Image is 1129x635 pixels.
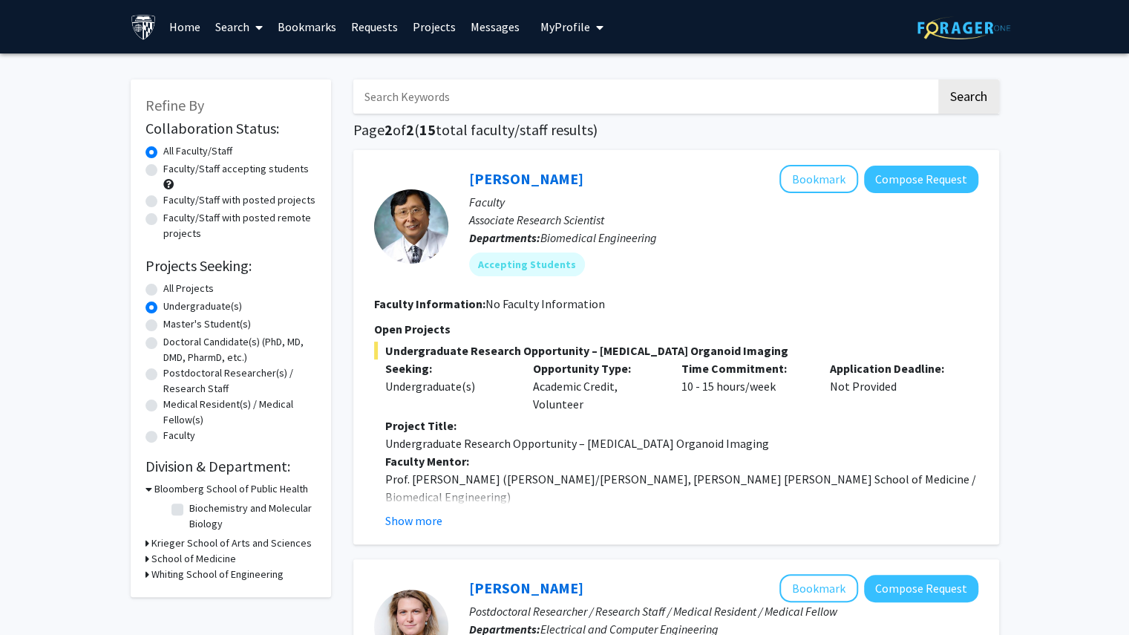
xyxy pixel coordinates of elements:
p: Prof. [PERSON_NAME] ([PERSON_NAME]/[PERSON_NAME], [PERSON_NAME] [PERSON_NAME] School of Medicine ... [385,470,978,506]
a: [PERSON_NAME] [469,169,583,188]
a: Home [162,1,208,53]
iframe: Chat [11,568,63,624]
a: Bookmarks [270,1,344,53]
button: Add Boyoung Cha to Bookmarks [779,165,858,193]
h3: School of Medicine [151,551,236,567]
span: Refine By [145,96,204,114]
h3: Bloomberg School of Public Health [154,481,308,497]
h3: Krieger School of Arts and Sciences [151,535,312,551]
h2: Division & Department: [145,457,316,475]
div: Undergraduate(s) [385,377,511,395]
button: Compose Request to Boyoung Cha [864,166,978,193]
h3: Whiting School of Engineering [151,567,284,582]
label: All Faculty/Staff [163,143,232,159]
label: Doctoral Candidate(s) (PhD, MD, DMD, PharmD, etc.) [163,334,316,365]
button: Add Moira-Phoebe Huet to Bookmarks [779,574,858,602]
div: Not Provided [819,359,967,413]
label: All Projects [163,281,214,296]
label: Postdoctoral Researcher(s) / Research Staff [163,365,316,397]
label: Undergraduate(s) [163,299,242,314]
input: Search Keywords [353,79,936,114]
span: Biomedical Engineering [540,230,657,245]
p: Application Deadline: [830,359,956,377]
div: Academic Credit, Volunteer [522,359,670,413]
span: 2 [384,120,393,139]
a: Messages [463,1,527,53]
label: Biochemistry and Molecular Biology [189,501,312,532]
span: 15 [419,120,436,139]
label: Medical Resident(s) / Medical Fellow(s) [163,397,316,428]
img: Johns Hopkins University Logo [131,14,157,40]
p: Associate Research Scientist [469,211,978,229]
p: Faculty [469,193,978,211]
img: ForagerOne Logo [917,16,1010,39]
p: Postdoctoral Researcher / Research Staff / Medical Resident / Medical Fellow [469,602,978,620]
span: Undergraduate Research Opportunity – [MEDICAL_DATA] Organoid Imaging [374,342,978,359]
label: Faculty [163,428,195,443]
p: Time Commitment: [681,359,808,377]
span: 2 [406,120,414,139]
p: Open Projects [374,320,978,338]
button: Compose Request to Moira-Phoebe Huet [864,575,978,602]
b: Faculty Information: [374,296,485,311]
button: Show more [385,512,442,530]
strong: Faculty Mentor: [385,454,469,469]
h2: Collaboration Status: [145,120,316,137]
span: My Profile [540,19,590,34]
div: 10 - 15 hours/week [670,359,819,413]
p: Undergraduate Research Opportunity – [MEDICAL_DATA] Organoid Imaging [385,434,978,452]
h2: Projects Seeking: [145,257,316,275]
button: Search [938,79,999,114]
p: Opportunity Type: [533,359,659,377]
label: Master's Student(s) [163,316,251,332]
a: Search [208,1,270,53]
p: Seeking: [385,359,511,377]
label: Faculty/Staff with posted projects [163,192,315,208]
b: Departments: [469,230,540,245]
a: Projects [405,1,463,53]
mat-chip: Accepting Students [469,253,585,276]
label: Faculty/Staff with posted remote projects [163,210,316,241]
a: [PERSON_NAME] [469,579,583,597]
span: No Faculty Information [485,296,605,311]
label: Faculty/Staff accepting students [163,161,309,177]
strong: Project Title: [385,418,456,433]
h1: Page of ( total faculty/staff results) [353,121,999,139]
a: Requests [344,1,405,53]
